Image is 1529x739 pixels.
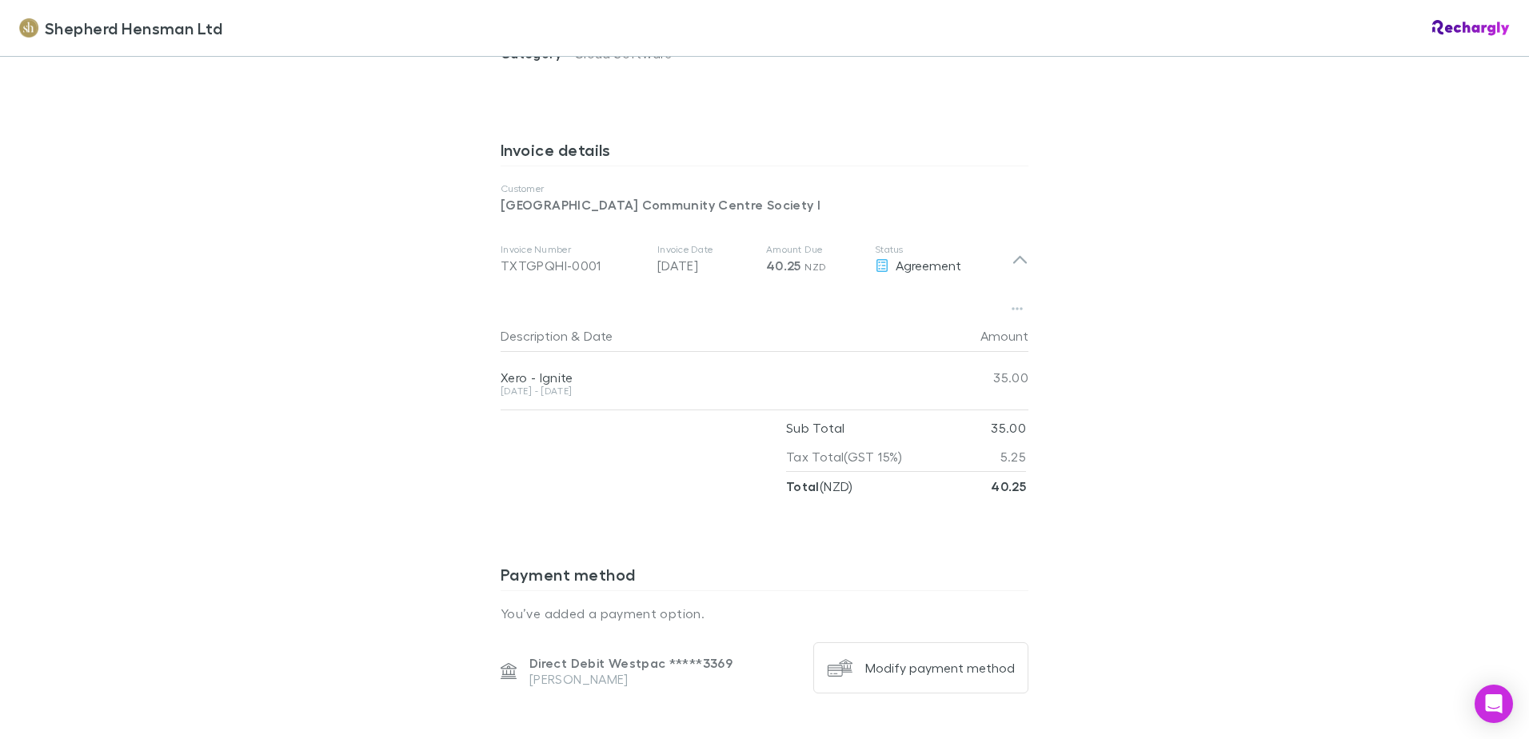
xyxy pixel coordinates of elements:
[657,243,753,256] p: Invoice Date
[501,320,568,352] button: Description
[501,604,1028,623] p: You’ve added a payment option.
[19,18,38,38] img: Shepherd Hensman Ltd's Logo
[875,243,1012,256] p: Status
[786,478,820,494] strong: Total
[529,655,733,671] p: Direct Debit Westpac ***** 3369
[584,320,613,352] button: Date
[766,243,862,256] p: Amount Due
[501,195,1028,214] p: [GEOGRAPHIC_DATA] Community Centre Society I
[501,369,932,385] div: Xero - Ignite
[501,565,1028,590] h3: Payment method
[501,320,926,352] div: &
[45,16,222,40] span: Shepherd Hensman Ltd
[1432,20,1510,36] img: Rechargly Logo
[657,256,753,275] p: [DATE]
[786,442,903,471] p: Tax Total (GST 15%)
[786,413,844,442] p: Sub Total
[501,140,1028,166] h3: Invoice details
[1000,442,1026,471] p: 5.25
[1475,685,1513,723] div: Open Intercom Messenger
[501,182,1028,195] p: Customer
[932,352,1028,403] div: 35.00
[501,256,645,275] div: TXTGPQHI-0001
[488,227,1041,291] div: Invoice NumberTXTGPQHI-0001Invoice Date[DATE]Amount Due40.25 NZDStatusAgreement
[786,472,853,501] p: ( NZD )
[896,258,961,273] span: Agreement
[501,386,932,396] div: [DATE] - [DATE]
[813,642,1028,693] button: Modify payment method
[529,671,733,687] p: [PERSON_NAME]
[766,258,801,274] span: 40.25
[991,413,1026,442] p: 35.00
[827,655,852,681] img: Modify payment method's Logo
[865,660,1015,676] div: Modify payment method
[804,261,826,273] span: NZD
[991,478,1026,494] strong: 40.25
[501,243,645,256] p: Invoice Number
